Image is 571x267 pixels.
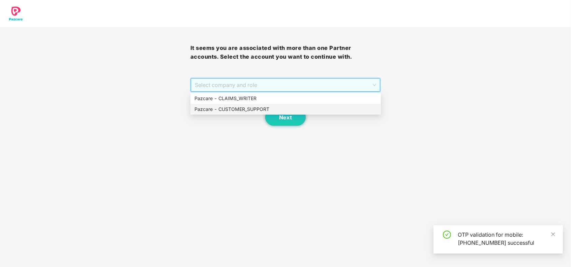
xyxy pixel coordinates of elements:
div: Pazcare - CLAIMS_WRITER [190,93,381,104]
div: Pazcare - CUSTOMER_SUPPORT [190,104,381,115]
div: Pazcare - CUSTOMER_SUPPORT [194,106,377,113]
span: Select company and role [195,79,377,91]
div: OTP validation for mobile: [PHONE_NUMBER] successful [458,231,555,247]
span: Next [279,114,292,121]
div: Pazcare - CLAIMS_WRITER [194,95,377,102]
button: Next [265,109,306,126]
span: close [551,232,555,237]
h3: It seems you are associated with more than one Partner accounts. Select the account you want to c... [190,44,381,61]
span: check-circle [443,231,451,239]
